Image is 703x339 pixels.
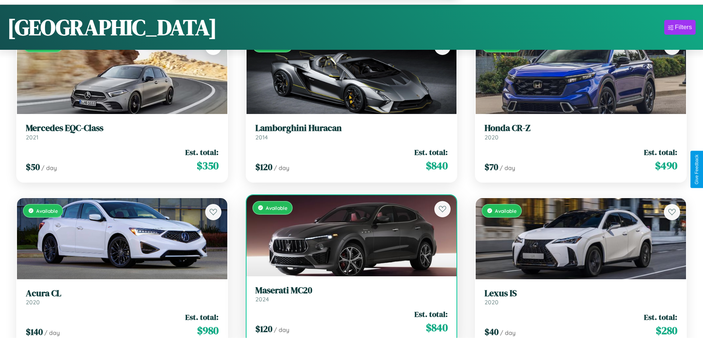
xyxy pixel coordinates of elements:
span: Available [495,208,517,214]
span: / day [44,329,60,336]
span: $ 840 [426,158,448,173]
a: Lamborghini Huracan2014 [255,123,448,141]
span: / day [274,164,289,172]
span: $ 140 [26,326,43,338]
span: $ 120 [255,161,272,173]
span: $ 120 [255,323,272,335]
span: $ 840 [426,320,448,335]
span: $ 70 [485,161,498,173]
span: Est. total: [414,147,448,158]
a: Honda CR-Z2020 [485,123,677,141]
a: Mercedes EQC-Class2021 [26,123,218,141]
span: $ 280 [656,323,677,338]
span: / day [274,326,289,333]
span: 2020 [485,134,499,141]
span: $ 50 [26,161,40,173]
span: / day [500,164,515,172]
h3: Lexus IS [485,288,677,299]
span: / day [41,164,57,172]
span: Available [36,208,58,214]
h3: Honda CR-Z [485,123,677,134]
h3: Lamborghini Huracan [255,123,448,134]
div: Filters [675,24,692,31]
h1: [GEOGRAPHIC_DATA] [7,12,217,42]
span: Available [266,205,287,211]
h3: Acura CL [26,288,218,299]
span: 2024 [255,295,269,303]
span: / day [500,329,516,336]
span: 2020 [485,298,499,306]
span: $ 40 [485,326,499,338]
span: Est. total: [414,309,448,319]
a: Lexus IS2020 [485,288,677,306]
span: Est. total: [644,147,677,158]
h3: Maserati MC20 [255,285,448,296]
h3: Mercedes EQC-Class [26,123,218,134]
span: 2021 [26,134,38,141]
span: 2020 [26,298,40,306]
span: $ 350 [197,158,218,173]
div: Give Feedback [694,155,699,184]
span: $ 490 [655,158,677,173]
button: Filters [664,20,696,35]
span: Est. total: [644,312,677,322]
span: $ 980 [197,323,218,338]
a: Maserati MC202024 [255,285,448,303]
span: 2014 [255,134,268,141]
a: Acura CL2020 [26,288,218,306]
span: Est. total: [185,147,218,158]
span: Est. total: [185,312,218,322]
